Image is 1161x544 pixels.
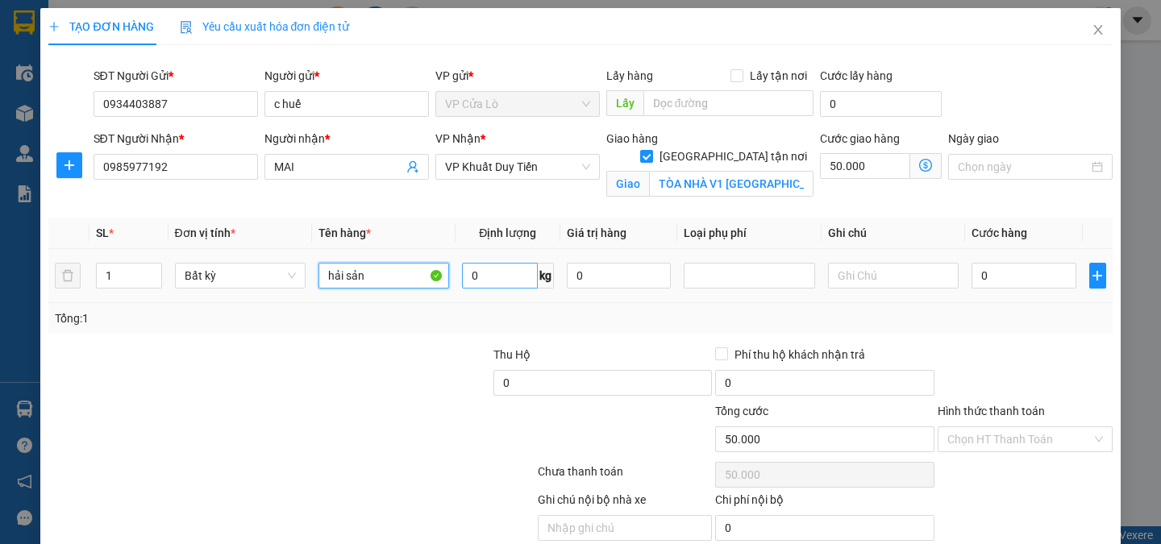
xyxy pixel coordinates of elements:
span: dollar-circle [919,159,932,172]
button: plus [1089,263,1106,289]
span: Tổng cước [715,405,768,417]
th: Loại phụ phí [677,218,821,249]
input: Cước lấy hàng [820,91,942,117]
input: Ngày giao [958,158,1088,176]
span: VP Cửa Lò [445,92,590,116]
span: Yêu cầu xuất hóa đơn điện tử [180,20,350,33]
span: VP Khuất Duy Tiến [445,155,590,179]
input: 0 [567,263,672,289]
span: Lấy tận nơi [743,67,814,85]
input: Cước giao hàng [820,153,910,179]
input: Nhập ghi chú [538,515,713,541]
span: Thu Hộ [493,348,531,361]
span: Phí thu hộ khách nhận trả [728,346,872,363]
span: TẠO ĐƠN HÀNG [48,20,153,33]
span: Lấy [606,90,643,116]
input: Dọc đường [643,90,814,116]
span: Tên hàng [318,226,371,239]
span: Đơn vị tính [175,226,235,239]
div: Người nhận [264,130,429,147]
input: VD: Bàn, Ghế [318,263,449,289]
span: Định lượng [479,226,536,239]
span: kg [538,263,554,289]
span: Giá trị hàng [567,226,626,239]
span: Bất kỳ [185,264,296,288]
div: Ghi chú nội bộ nhà xe [538,491,713,515]
input: Giao tận nơi [649,171,814,197]
span: Lấy hàng [606,69,653,82]
b: GỬI : VP Cửa Lò [20,117,179,143]
label: Cước giao hàng [820,132,900,145]
span: VP Nhận [435,132,481,145]
span: plus [1090,269,1105,282]
span: [GEOGRAPHIC_DATA] tận nơi [653,147,814,165]
input: Ghi Chú [828,263,959,289]
span: plus [48,21,60,32]
span: SL [96,226,109,239]
label: Hình thức thanh toán [938,405,1045,417]
button: delete [55,263,81,289]
label: Ngày giao [948,132,999,145]
div: SĐT Người Nhận [94,130,258,147]
button: plus [56,152,82,178]
div: VP gửi [435,67,600,85]
span: plus [57,159,81,172]
img: logo.jpg [20,20,101,101]
img: icon [180,21,193,34]
div: Người gửi [264,67,429,85]
th: Ghi chú [822,218,965,249]
label: Cước lấy hàng [820,69,893,82]
span: Giao [606,171,649,197]
div: Tổng: 1 [55,309,449,327]
span: user-add [406,160,419,173]
li: [PERSON_NAME], [PERSON_NAME] [151,39,674,60]
span: Giao hàng [606,132,658,145]
div: Chưa thanh toán [536,463,714,491]
li: Hotline: 02386655777, 02462925925, 0944789456 [151,60,674,80]
span: Cước hàng [972,226,1027,239]
button: Close [1076,8,1121,53]
div: Chi phí nội bộ [715,491,934,515]
span: close [1092,23,1105,36]
div: SĐT Người Gửi [94,67,258,85]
